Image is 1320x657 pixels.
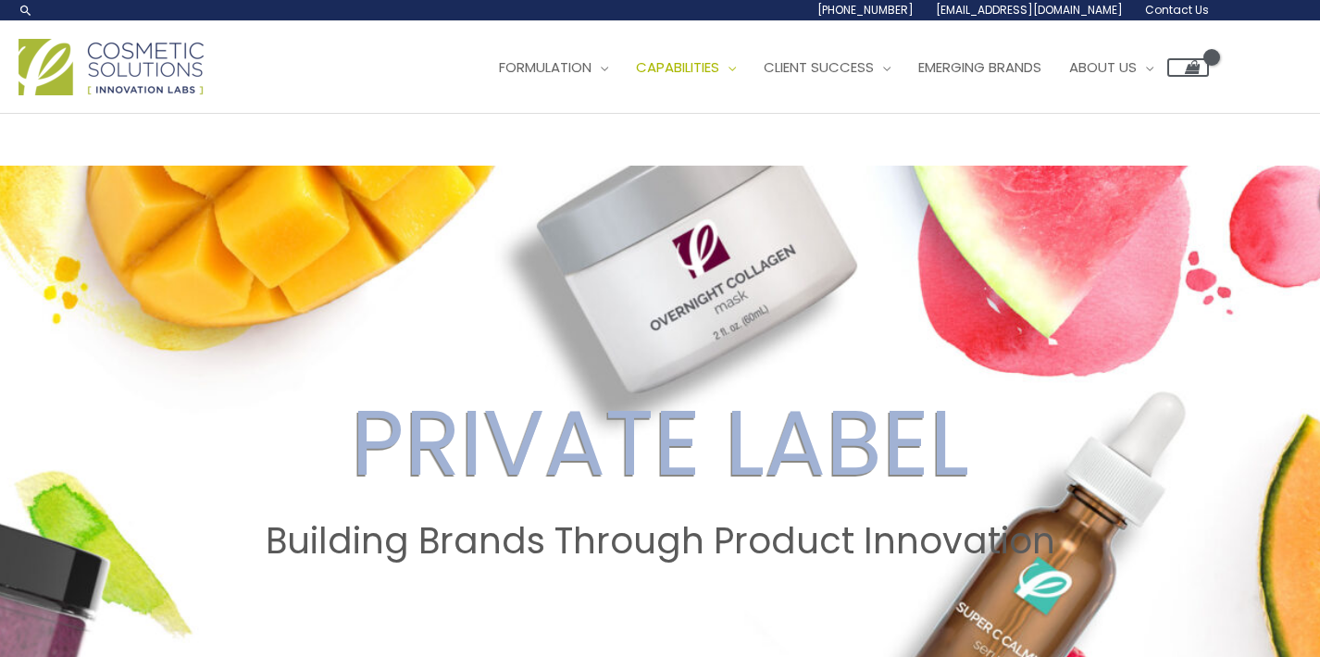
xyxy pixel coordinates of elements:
span: Emerging Brands [918,57,1041,77]
span: About Us [1069,57,1137,77]
a: Emerging Brands [904,40,1055,95]
img: Cosmetic Solutions Logo [19,39,204,95]
a: Formulation [485,40,622,95]
a: Capabilities [622,40,750,95]
a: About Us [1055,40,1167,95]
nav: Site Navigation [471,40,1209,95]
span: Contact Us [1145,2,1209,18]
span: [PHONE_NUMBER] [817,2,914,18]
a: Search icon link [19,3,33,18]
span: Client Success [764,57,874,77]
span: Formulation [499,57,592,77]
span: [EMAIL_ADDRESS][DOMAIN_NAME] [936,2,1123,18]
span: Capabilities [636,57,719,77]
h2: Building Brands Through Product Innovation [18,520,1302,563]
h2: PRIVATE LABEL [18,389,1302,498]
a: View Shopping Cart, empty [1167,58,1209,77]
a: Client Success [750,40,904,95]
